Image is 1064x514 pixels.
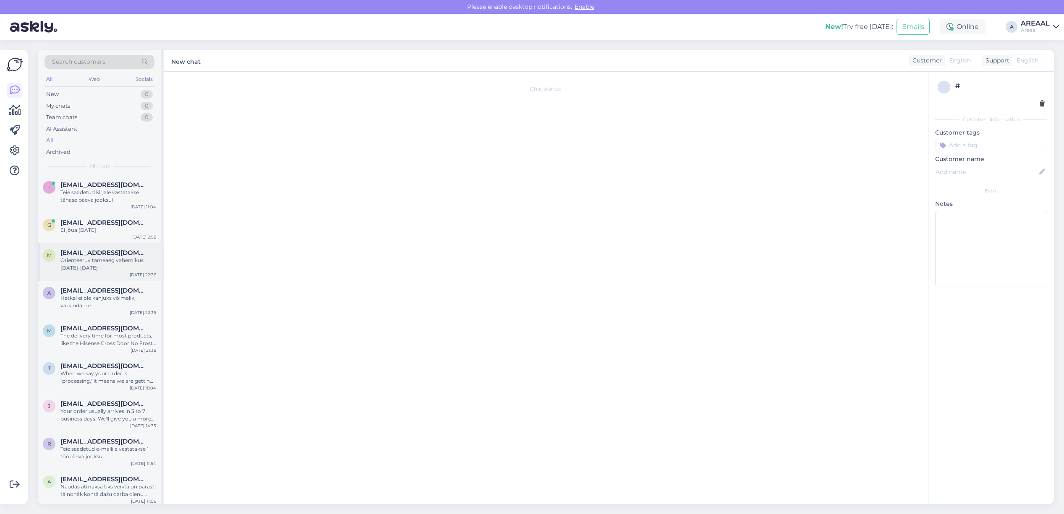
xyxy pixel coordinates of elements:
a: AREAALAreaal [1021,20,1059,34]
div: My chats [46,102,70,110]
div: Support [982,56,1009,65]
div: All [44,74,54,85]
div: [DATE] 14:33 [130,423,156,429]
span: g [47,222,51,228]
div: Extra [935,187,1047,195]
span: aulikilk@gmail.com [60,287,148,294]
div: [DATE] 18:04 [130,385,156,391]
span: Enable [572,3,597,10]
div: A [1006,21,1017,33]
div: 0 [141,113,153,122]
span: Search customers [52,57,105,66]
b: New! [825,23,843,31]
input: Add a tag [935,139,1047,151]
div: Try free [DATE]: [825,22,893,32]
span: t [48,365,51,371]
div: [DATE] 21:38 [131,347,156,353]
div: Hetkel ei ole kahjuks võimalik, vabandame. [60,294,156,309]
span: i [48,184,50,190]
div: [DATE] 22:36 [130,272,156,278]
div: 0 [141,90,153,99]
div: Socials [134,74,154,85]
span: M [47,252,52,258]
div: [DATE] 9:58 [132,234,156,240]
span: gerto.siiner@gmail.com [60,219,148,226]
span: r [47,441,51,447]
span: m [47,327,52,334]
input: Add name [936,167,1038,177]
div: When we say your order is "processing," it means we are getting it ready to send to you. This inc... [60,370,156,385]
div: New [46,90,59,99]
div: [DATE] 11:04 [131,204,156,210]
div: AREAAL [1021,20,1050,27]
img: Askly Logo [7,57,23,73]
div: 0 [141,102,153,110]
label: New chat [171,55,201,66]
div: Teie saadetud e-mailile vastatakse 1 tööpäeva jooksul. [60,445,156,460]
div: Ei jõua [DATE] [60,226,156,234]
div: Customer information [935,116,1047,123]
span: info@katusemehed.ee [60,181,148,189]
span: a [47,290,51,296]
span: jelena.fironova@gmail.com [60,400,148,408]
p: Customer name [935,155,1047,164]
div: Teie saadetud kirjale vastatakse tänase päeva jooksul [60,189,156,204]
div: Online [940,19,986,34]
div: All [46,136,54,145]
div: Your order usually arrives in 3 to 7 business days. We'll give you a more exact date when it's sh... [60,408,156,423]
span: a [47,478,51,485]
span: All chats [89,163,110,170]
p: Customer tags [935,128,1047,137]
span: mait.larionov@gmail.com [60,324,148,332]
div: Chat started [172,85,920,93]
span: Minipicto9@gmail.com [60,249,148,257]
span: tallinn75@gmail.com [60,362,148,370]
span: English [1017,56,1038,65]
span: alenbilde@yahoo.com [60,475,148,483]
button: Emails [897,19,930,35]
div: Orienteeruv tarneaeg vahemikus [DATE]-[DATE] [60,257,156,272]
div: Customer [909,56,942,65]
div: [DATE] 22:35 [130,309,156,316]
span: English [949,56,971,65]
div: Team chats [46,113,77,122]
span: raunoruutna@gmail.com [60,438,148,445]
div: The delivery time for most products, like the Hisense Cross Door No Frost refrigerator, is usuall... [60,332,156,347]
p: Notes [935,200,1047,208]
div: Areaal [1021,27,1050,34]
div: # [955,81,1045,91]
div: [DATE] 11:06 [131,498,156,504]
div: Web [87,74,102,85]
div: AI Assistant [46,125,77,133]
div: [DATE] 11:54 [131,460,156,467]
span: j [48,403,50,409]
div: Naudas atmaksa tiks veikta un parasti tā nonāk kontā dažu darba dienu laikā. [60,483,156,498]
div: Archived [46,148,71,156]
